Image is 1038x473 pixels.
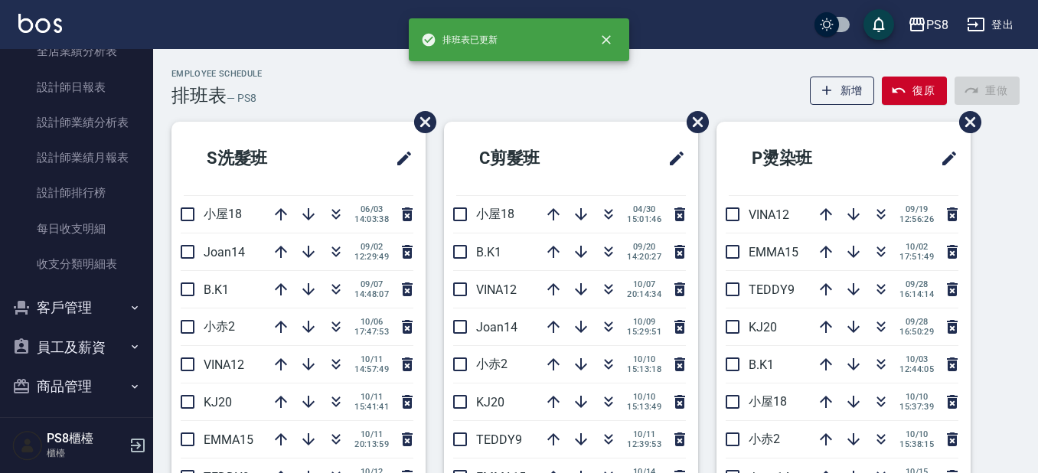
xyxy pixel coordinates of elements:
[476,245,501,259] span: B.K1
[899,364,934,374] span: 12:44:05
[899,289,934,299] span: 16:14:14
[627,317,661,327] span: 10/09
[354,317,389,327] span: 10/06
[204,282,229,297] span: B.K1
[589,23,623,57] button: close
[899,242,934,252] span: 10/02
[627,327,661,337] span: 15:29:51
[12,430,43,461] img: Person
[204,207,242,221] span: 小屋18
[204,245,245,259] span: Joan14
[627,204,661,214] span: 04/30
[354,392,389,402] span: 10/11
[899,354,934,364] span: 10/03
[227,90,256,106] h6: — PS8
[204,432,253,447] span: EMMA15
[354,354,389,364] span: 10/11
[899,252,934,262] span: 17:51:49
[899,317,934,327] span: 09/28
[961,11,1020,39] button: 登出
[6,288,147,328] button: 客戶管理
[899,279,934,289] span: 09/28
[627,429,661,439] span: 10/11
[354,204,389,214] span: 06/03
[47,446,125,460] p: 櫃檯
[627,279,661,289] span: 10/07
[899,439,934,449] span: 15:38:15
[749,245,798,259] span: EMMA15
[354,429,389,439] span: 10/11
[899,429,934,439] span: 10/10
[627,289,661,299] span: 20:14:34
[627,402,661,412] span: 15:13:49
[627,242,661,252] span: 09/20
[899,204,934,214] span: 09/19
[354,242,389,252] span: 09/02
[354,252,389,262] span: 12:29:49
[6,140,147,175] a: 設計師業績月報表
[354,364,389,374] span: 14:57:49
[749,207,789,222] span: VINA12
[627,392,661,402] span: 10/10
[456,131,611,186] h2: C剪髮班
[354,439,389,449] span: 20:13:59
[948,99,984,145] span: 刪除班表
[749,320,777,334] span: KJ20
[18,14,62,33] img: Logo
[204,395,232,409] span: KJ20
[476,282,517,297] span: VINA12
[354,279,389,289] span: 09/07
[476,207,514,221] span: 小屋18
[386,140,413,177] span: 修改班表的標題
[899,392,934,402] span: 10/10
[47,431,125,446] h5: PS8櫃檯
[354,327,389,337] span: 17:47:53
[658,140,686,177] span: 修改班表的標題
[675,99,711,145] span: 刪除班表
[476,357,508,371] span: 小赤2
[729,131,883,186] h2: P燙染班
[6,70,147,105] a: 設計師日報表
[749,282,795,297] span: TEDDY9
[354,214,389,224] span: 14:03:38
[403,99,439,145] span: 刪除班表
[627,354,661,364] span: 10/10
[749,357,774,372] span: B.K1
[627,364,661,374] span: 15:13:18
[171,85,227,106] h3: 排班表
[354,402,389,412] span: 15:41:41
[476,432,522,447] span: TEDDY9
[204,319,235,334] span: 小赤2
[354,289,389,299] span: 14:48:07
[627,252,661,262] span: 14:20:27
[749,432,780,446] span: 小赤2
[6,246,147,282] a: 收支分類明細表
[6,328,147,367] button: 員工及薪資
[899,402,934,412] span: 15:37:39
[421,32,498,47] span: 排班表已更新
[902,9,955,41] button: PS8
[931,140,958,177] span: 修改班表的標題
[6,367,147,406] button: 商品管理
[6,211,147,246] a: 每日收支明細
[184,131,338,186] h2: S洗髮班
[171,69,263,79] h2: Employee Schedule
[627,214,661,224] span: 15:01:46
[6,105,147,140] a: 設計師業績分析表
[899,214,934,224] span: 12:56:26
[899,327,934,337] span: 16:50:29
[863,9,894,40] button: save
[810,77,875,105] button: 新增
[6,175,147,210] a: 設計師排行榜
[749,394,787,409] span: 小屋18
[926,15,948,34] div: PS8
[204,357,244,372] span: VINA12
[6,406,147,446] button: 資料設定
[882,77,947,105] button: 復原
[476,395,504,409] span: KJ20
[6,34,147,69] a: 全店業績分析表
[627,439,661,449] span: 12:39:53
[476,320,517,334] span: Joan14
